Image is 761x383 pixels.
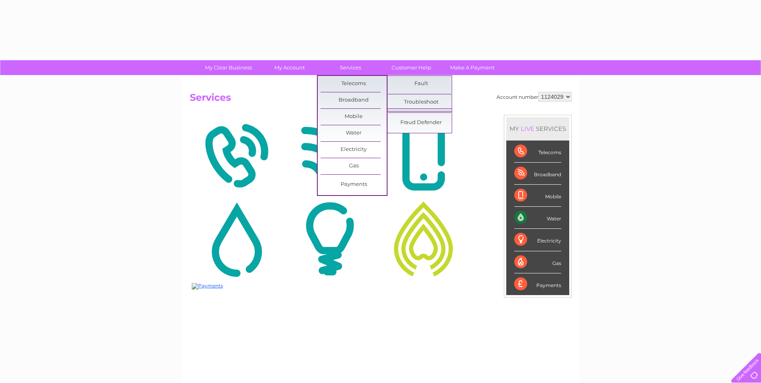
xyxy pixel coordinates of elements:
a: My Clear Business [195,60,262,75]
a: Report Lost or Stolen [388,109,454,125]
div: Gas [514,251,561,273]
img: Telecoms [192,117,281,195]
a: Broadband [321,92,387,108]
a: Services [317,60,384,75]
div: Telecoms [514,141,561,163]
img: Water [192,200,281,278]
a: Troubleshoot [388,94,454,110]
img: Electricity [285,200,375,278]
a: Water [321,125,387,141]
a: Fraud Defender [388,115,454,131]
div: Mobile [514,185,561,207]
a: Payments [321,177,387,193]
img: Payments [192,283,223,289]
div: Account number [497,92,572,102]
div: Electricity [514,229,561,251]
a: Telecoms [321,76,387,92]
img: Broadband [285,117,375,195]
a: My Account [256,60,323,75]
h2: Services [190,92,572,107]
div: MY SERVICES [506,117,569,140]
div: Payments [514,273,561,295]
div: Water [514,207,561,229]
a: Mobile [321,109,387,125]
a: Gas [321,158,387,174]
div: Broadband [514,163,561,185]
a: Fault [388,76,454,92]
img: Mobile [379,117,468,195]
img: Gas [379,200,468,278]
a: Electricity [321,142,387,158]
a: Customer Help [378,60,444,75]
div: LIVE [519,125,536,132]
a: Make A Payment [439,60,505,75]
